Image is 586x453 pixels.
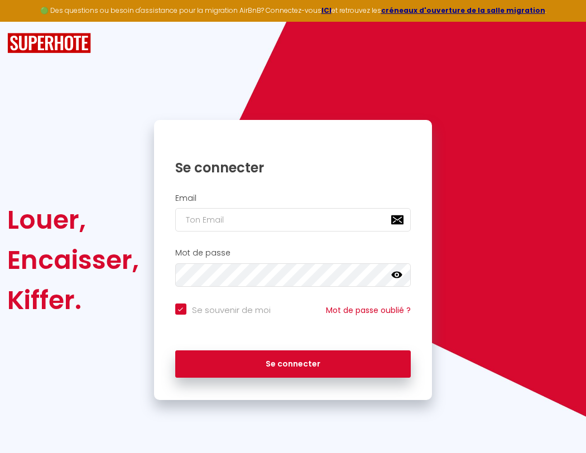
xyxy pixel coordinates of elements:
[7,280,139,320] div: Kiffer.
[381,6,545,15] a: créneaux d'ouverture de la salle migration
[321,6,332,15] a: ICI
[326,305,411,316] a: Mot de passe oublié ?
[175,350,411,378] button: Se connecter
[175,208,411,232] input: Ton Email
[7,200,139,240] div: Louer,
[7,33,91,54] img: SuperHote logo
[175,194,411,203] h2: Email
[175,159,411,176] h1: Se connecter
[7,240,139,280] div: Encaisser,
[175,248,411,258] h2: Mot de passe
